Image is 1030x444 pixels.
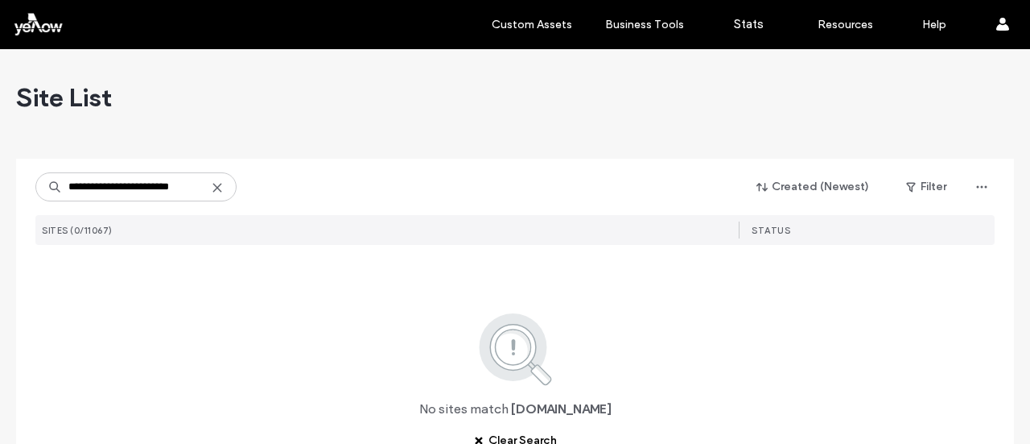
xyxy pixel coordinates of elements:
[419,400,509,418] span: No sites match
[36,11,69,26] span: Help
[16,81,112,114] span: Site List
[734,17,764,31] label: Stats
[414,17,441,31] label: Sites
[511,400,612,418] span: [DOMAIN_NAME]
[457,310,574,388] img: search.svg
[605,18,684,31] label: Business Tools
[752,225,790,236] span: STATUS
[890,174,962,200] button: Filter
[743,174,884,200] button: Created (Newest)
[42,225,113,236] span: SITES (0/11067)
[818,18,873,31] label: Resources
[922,18,946,31] label: Help
[492,18,572,31] label: Custom Assets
